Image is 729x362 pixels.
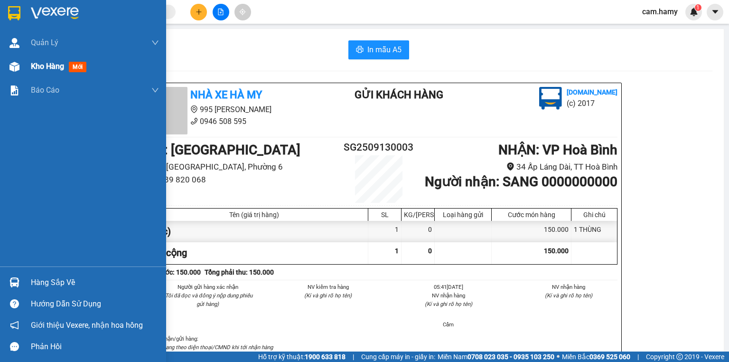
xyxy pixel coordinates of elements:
b: Nhà Xe Hà My [190,89,262,101]
li: Người gửi hàng xác nhận [159,283,257,291]
button: caret-down [707,4,723,20]
span: environment [190,105,198,113]
li: 34 Ấp Láng Dài, TT Hoà Bình [419,161,617,173]
li: Cẩm [400,320,497,329]
span: 1 [395,247,399,255]
sup: 1 [695,4,701,11]
span: Hỗ trợ kỹ thuật: [258,352,346,362]
strong: 0708 023 035 - 0935 103 250 [467,353,554,361]
span: question-circle [10,299,19,308]
span: file-add [217,9,224,15]
div: SL [371,211,399,219]
img: logo-vxr [8,6,20,20]
span: In mẫu A5 [367,44,402,56]
div: 0 [402,221,435,242]
span: 0 [428,247,432,255]
img: warehouse-icon [9,38,19,48]
span: | [353,352,354,362]
div: 1 [368,221,402,242]
div: Tên (giá trị hàng) [143,211,365,219]
b: Chưa cước : 150.000 [140,268,201,276]
li: 995 [PERSON_NAME] [140,104,317,115]
div: (Khác) [140,221,368,242]
div: Cước món hàng [494,211,569,219]
button: printerIn mẫu A5 [348,40,409,59]
span: 1 [696,4,700,11]
span: Miền Bắc [562,352,630,362]
b: Người nhận : SANG 0000000000 [425,174,617,190]
span: aim [239,9,246,15]
div: 150.000 [492,221,571,242]
span: Miền Nam [438,352,554,362]
li: 0946 508 595 [140,115,317,127]
button: file-add [213,4,229,20]
i: (Kí và ghi rõ họ tên) [304,292,352,299]
span: phone [55,35,62,42]
div: Hàng sắp về [31,276,159,290]
li: 995 [PERSON_NAME] [4,21,181,33]
div: Phản hồi [31,340,159,354]
div: Hướng dẫn sử dụng [31,297,159,311]
b: GỬI : [GEOGRAPHIC_DATA] [4,59,165,75]
span: cam.hamy [635,6,685,18]
div: Loại hàng gửi [437,211,489,219]
li: 02839 820 068 [140,173,339,186]
i: (Kí và ghi rõ họ tên) [425,301,472,307]
strong: 1900 633 818 [305,353,346,361]
div: KG/[PERSON_NAME] [404,211,432,219]
span: Báo cáo [31,84,59,96]
span: mới [69,62,86,72]
i: (Tôi đã đọc và đồng ý nộp dung phiếu gửi hàng) [163,292,252,307]
b: Nhà Xe Hà My [55,6,126,18]
span: printer [356,46,364,55]
span: ⚪️ [557,355,560,359]
span: | [637,352,639,362]
span: down [151,39,159,47]
b: Gửi khách hàng [355,89,443,101]
img: warehouse-icon [9,62,19,72]
span: message [10,342,19,351]
h2: SG2509130003 [339,140,419,155]
span: caret-down [711,8,720,16]
span: phone [190,117,198,125]
span: Quản Lý [31,37,58,48]
li: 974 [GEOGRAPHIC_DATA], Phường 6 [140,161,339,173]
span: down [151,86,159,94]
span: Giới thiệu Vexere, nhận hoa hồng [31,319,143,331]
li: 0946 508 595 [4,33,181,45]
button: aim [234,4,251,20]
div: Ghi chú [574,211,615,219]
li: NV kiểm tra hàng [280,283,377,291]
b: [DOMAIN_NAME] [567,88,617,96]
img: solution-icon [9,86,19,95]
span: Cung cấp máy in - giấy in: [361,352,435,362]
i: Vui lòng mang theo điện thoại/CMND khi tới nhận hàng [140,344,273,351]
button: plus [190,4,207,20]
div: 1 THÙNG [571,221,617,242]
li: (c) 2017 [567,97,617,109]
span: notification [10,321,19,330]
img: icon-new-feature [690,8,698,16]
b: NHẬN : VP Hoà Bình [498,142,617,158]
b: Tổng phải thu: 150.000 [205,268,274,276]
span: plus [196,9,202,15]
li: NV nhận hàng [400,291,497,300]
span: environment [506,162,514,171]
b: GỬI : [GEOGRAPHIC_DATA] [140,142,300,158]
img: warehouse-icon [9,277,19,287]
li: 05:41[DATE] [400,283,497,291]
i: (Kí và ghi rõ họ tên) [545,292,592,299]
img: logo.jpg [539,87,562,110]
strong: 0369 525 060 [589,353,630,361]
span: copyright [676,353,683,360]
span: Kho hàng [31,62,64,71]
li: NV nhận hàng [520,283,618,291]
span: environment [55,23,62,30]
span: 150.000 [544,247,569,255]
